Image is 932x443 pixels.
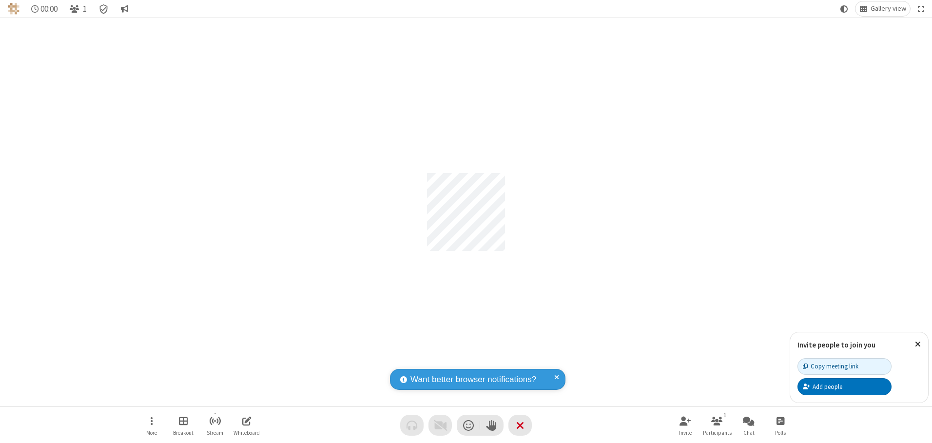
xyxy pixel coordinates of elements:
[480,415,504,436] button: Raise hand
[734,411,763,439] button: Open chat
[173,430,194,436] span: Breakout
[65,1,91,16] button: Open participant list
[836,1,852,16] button: Using system theme
[702,411,732,439] button: Open participant list
[797,378,892,395] button: Add people
[8,3,19,15] img: QA Selenium DO NOT DELETE OR CHANGE
[428,415,452,436] button: Video
[457,415,480,436] button: Send a reaction
[207,430,223,436] span: Stream
[27,1,62,16] div: Timer
[410,373,536,386] span: Want better browser notifications?
[146,430,157,436] span: More
[233,430,260,436] span: Whiteboard
[137,411,166,439] button: Open menu
[95,1,113,16] div: Meeting details Encryption enabled
[703,430,732,436] span: Participants
[766,411,795,439] button: Open poll
[232,411,261,439] button: Open shared whiteboard
[743,430,755,436] span: Chat
[797,358,892,375] button: Copy meeting link
[908,332,928,356] button: Close popover
[803,362,858,371] div: Copy meeting link
[40,4,58,14] span: 00:00
[721,411,729,420] div: 1
[169,411,198,439] button: Manage Breakout Rooms
[679,430,692,436] span: Invite
[797,340,875,349] label: Invite people to join you
[855,1,910,16] button: Change layout
[671,411,700,439] button: Invite participants (Alt+I)
[871,5,906,13] span: Gallery view
[775,430,786,436] span: Polls
[508,415,532,436] button: End or leave meeting
[200,411,230,439] button: Start streaming
[83,4,87,14] span: 1
[914,1,929,16] button: Fullscreen
[116,1,132,16] button: Conversation
[400,415,424,436] button: Audio problem - check your Internet connection or call by phone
